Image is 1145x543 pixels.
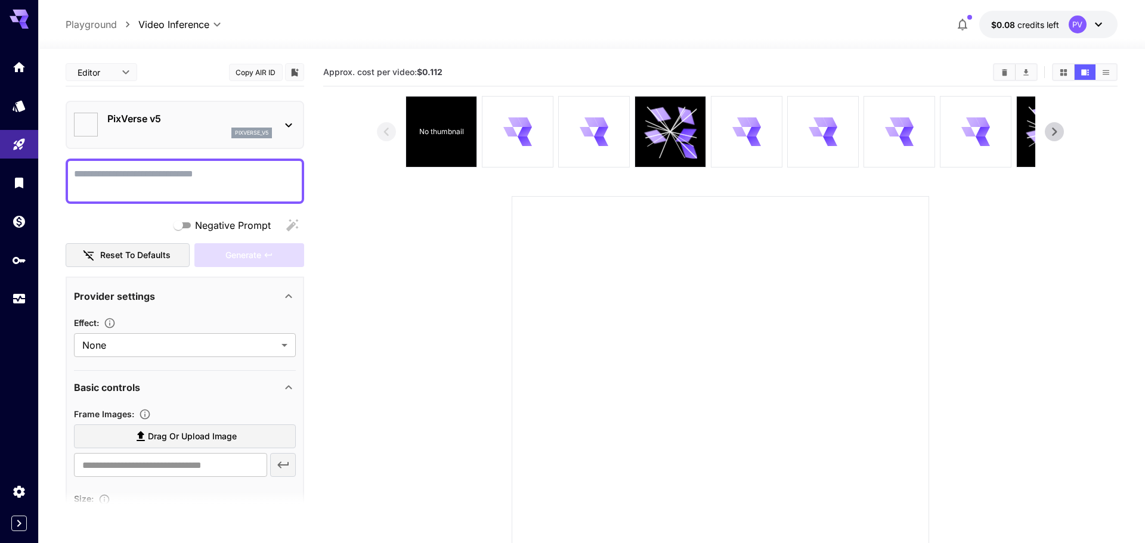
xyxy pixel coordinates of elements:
div: Home [12,60,26,75]
button: Copy AIR ID [229,64,283,81]
div: API Keys [12,253,26,268]
span: Effect : [74,318,99,328]
span: $0.08 [991,20,1017,30]
button: Expand sidebar [11,516,27,531]
div: $0.0768 [991,18,1059,31]
p: PixVerse v5 [107,111,272,126]
div: Wallet [12,214,26,229]
button: Clear videos [994,64,1015,80]
span: Editor [78,66,114,79]
p: No thumbnail [419,126,464,137]
p: Basic controls [74,380,140,395]
span: Approx. cost per video: [323,67,442,77]
a: Playground [66,17,117,32]
span: Frame Images : [74,409,134,419]
span: Video Inference [138,17,209,32]
button: Add to library [289,65,300,79]
div: PixVerse v5pixverse_v5 [74,107,296,143]
button: Upload frame images. [134,408,156,420]
button: Reset to defaults [66,243,190,268]
label: Drag or upload image [74,424,296,449]
div: Settings [12,484,26,499]
div: Clear videosDownload All [993,63,1038,81]
div: Playground [12,137,26,152]
button: Show videos in video view [1075,64,1096,80]
span: credits left [1017,20,1059,30]
p: Provider settings [74,289,155,303]
button: Download All [1016,64,1036,80]
button: Show videos in grid view [1053,64,1074,80]
div: Usage [12,291,26,306]
button: $0.0768PV [979,11,1118,38]
div: Provider settings [74,282,296,311]
p: pixverse_v5 [235,129,268,137]
div: PV [1069,15,1087,33]
div: Basic controls [74,373,296,402]
b: $0.112 [417,67,442,77]
div: Show videos in grid viewShow videos in video viewShow videos in list view [1052,63,1118,81]
nav: breadcrumb [66,17,138,32]
div: Library [12,175,26,190]
span: None [82,338,277,352]
button: Show videos in list view [1096,64,1116,80]
div: Models [12,98,26,113]
span: Drag or upload image [148,429,237,444]
span: Negative Prompt [195,218,271,232]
